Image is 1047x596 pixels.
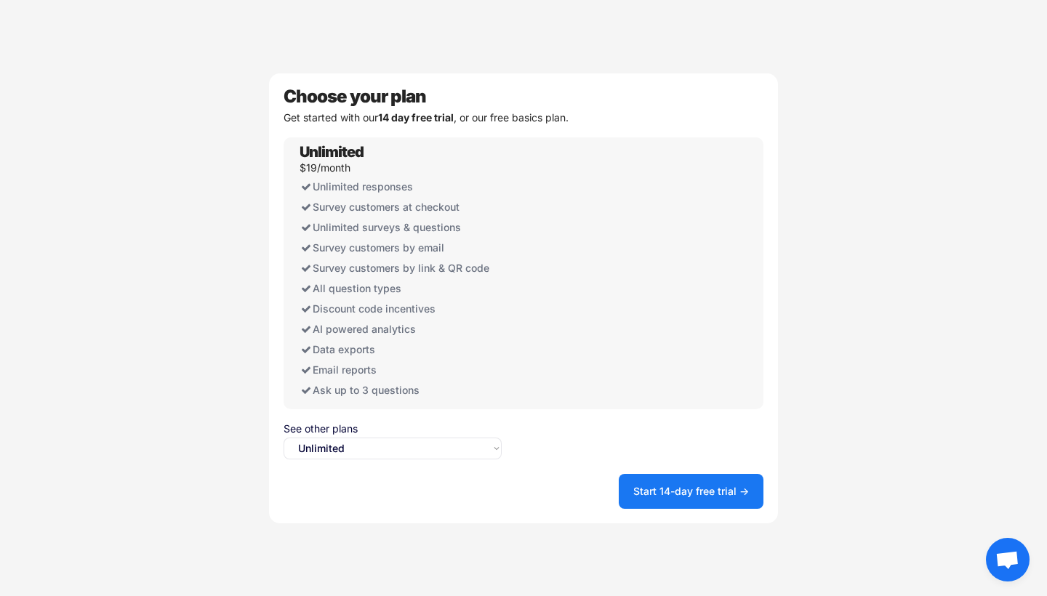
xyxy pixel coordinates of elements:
[300,177,500,197] div: Unlimited responses
[300,238,500,258] div: Survey customers by email
[986,538,1030,581] div: Ouvrir le chat
[300,319,500,339] div: AI powered analytics
[300,197,500,217] div: Survey customers at checkout
[300,258,500,278] div: Survey customers by link & QR code
[300,339,500,360] div: Data exports
[300,217,500,238] div: Unlimited surveys & questions
[284,424,502,434] div: See other plans
[619,474,763,509] button: Start 14-day free trial →
[300,299,500,319] div: Discount code incentives
[284,88,763,105] div: Choose your plan
[300,360,500,380] div: Email reports
[378,111,454,124] strong: 14 day free trial
[300,278,500,299] div: All question types
[284,113,763,123] div: Get started with our , or our free basics plan.
[300,145,364,159] div: Unlimited
[300,380,500,400] div: Ask up to 3 questions
[300,163,350,173] div: $19/month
